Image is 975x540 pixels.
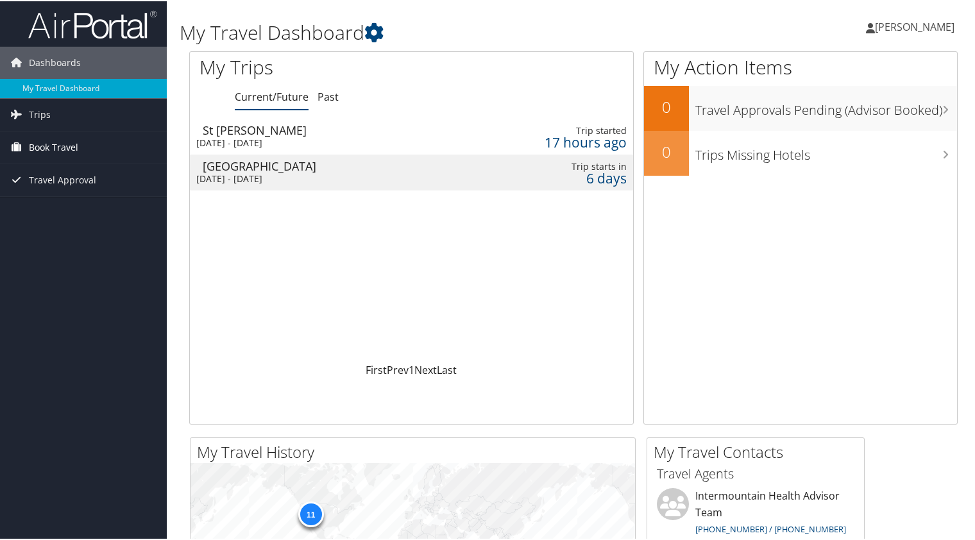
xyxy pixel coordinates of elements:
[437,362,457,376] a: Last
[657,464,854,482] h3: Travel Agents
[493,135,626,147] div: 17 hours ago
[644,140,689,162] h2: 0
[414,362,437,376] a: Next
[29,46,81,78] span: Dashboards
[199,53,439,80] h1: My Trips
[695,94,957,118] h3: Travel Approvals Pending (Advisor Booked)
[298,500,323,526] div: 11
[387,362,409,376] a: Prev
[196,172,448,183] div: [DATE] - [DATE]
[29,97,51,130] span: Trips
[654,440,864,462] h2: My Travel Contacts
[235,89,309,103] a: Current/Future
[366,362,387,376] a: First
[29,163,96,195] span: Travel Approval
[644,53,957,80] h1: My Action Items
[493,171,626,183] div: 6 days
[644,85,957,130] a: 0Travel Approvals Pending (Advisor Booked)
[197,440,635,462] h2: My Travel History
[203,159,455,171] div: [GEOGRAPHIC_DATA]
[644,95,689,117] h2: 0
[28,8,157,38] img: airportal-logo.png
[875,19,954,33] span: [PERSON_NAME]
[318,89,339,103] a: Past
[196,136,448,148] div: [DATE] - [DATE]
[409,362,414,376] a: 1
[29,130,78,162] span: Book Travel
[866,6,967,45] a: [PERSON_NAME]
[695,139,957,163] h3: Trips Missing Hotels
[493,124,626,135] div: Trip started
[203,123,455,135] div: St [PERSON_NAME]
[644,130,957,174] a: 0Trips Missing Hotels
[695,522,846,534] a: [PHONE_NUMBER] / [PHONE_NUMBER]
[493,160,626,171] div: Trip starts in
[180,18,705,45] h1: My Travel Dashboard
